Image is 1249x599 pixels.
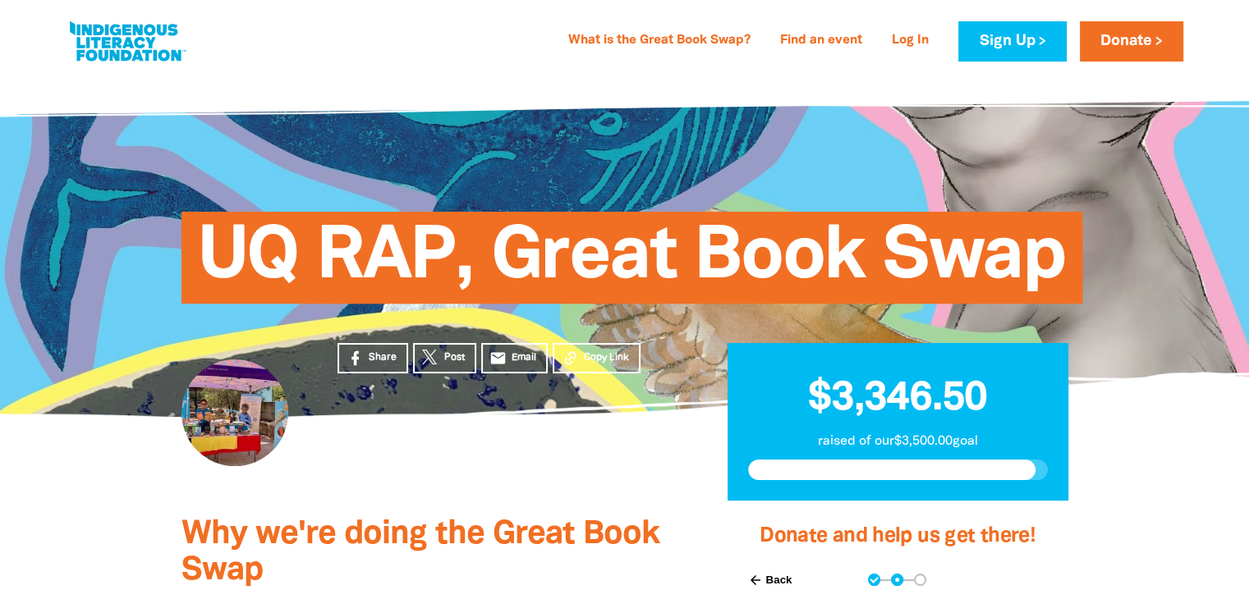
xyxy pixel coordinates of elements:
span: Donate and help us get there! [760,527,1035,546]
span: Email [512,350,536,365]
span: Copy Link [584,350,629,365]
button: Copy Link [553,343,641,373]
a: What is the Great Book Swap? [558,28,760,54]
a: Post [413,343,476,373]
button: Navigate to step 1 of 3 to enter your donation amount [868,574,880,586]
a: Donate [1080,21,1183,62]
a: Find an event [770,28,872,54]
span: Share [369,350,397,365]
button: Navigate to step 2 of 3 to enter your details [891,574,903,586]
a: Sign Up [958,21,1066,62]
p: raised of our $3,500.00 goal [748,432,1048,451]
a: Log In [882,28,939,54]
a: emailEmail [481,343,549,373]
i: email [489,350,507,367]
span: Why we're doing the Great Book Swap [181,519,659,586]
button: Navigate to step 3 of 3 to enter your payment details [914,574,926,586]
span: UQ RAP, Great Book Swap [198,224,1066,304]
i: arrow_back [747,573,762,588]
a: Share [338,343,408,373]
button: Back [741,566,798,594]
span: $3,346.50 [808,380,987,418]
span: Post [444,350,465,365]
